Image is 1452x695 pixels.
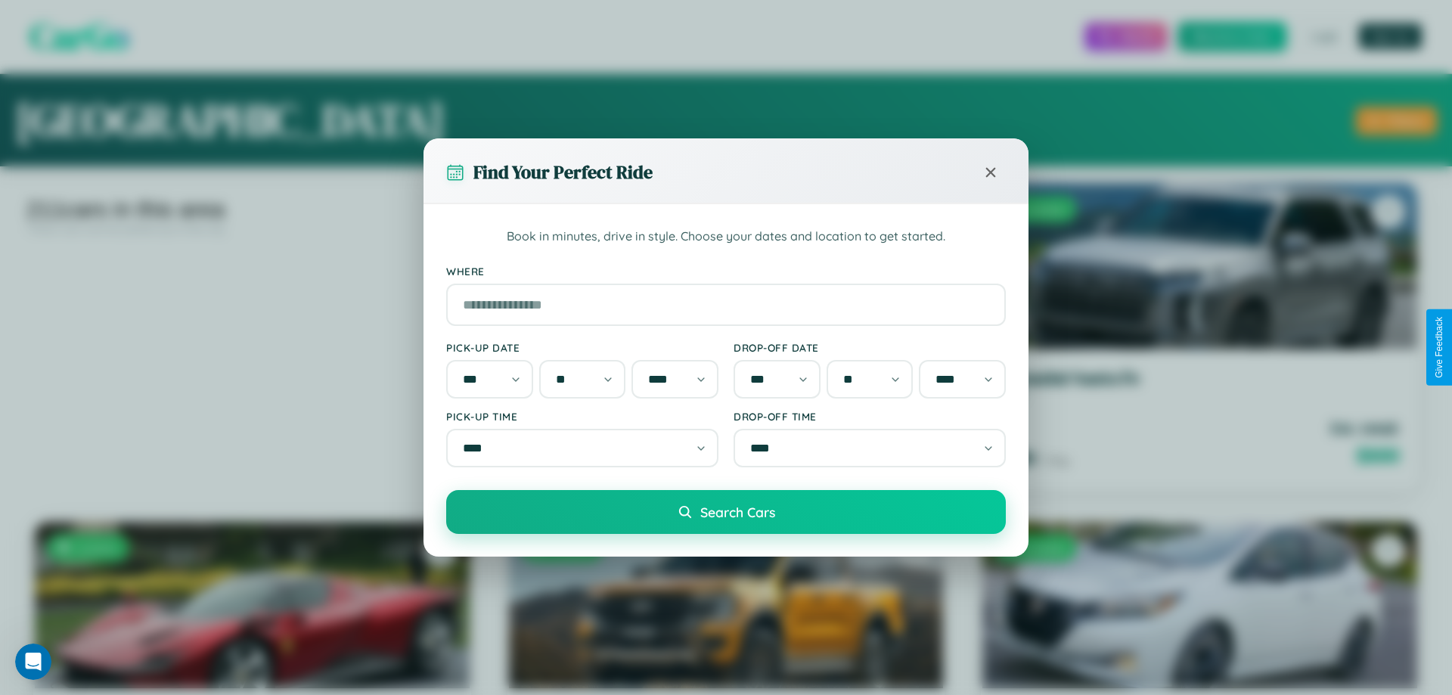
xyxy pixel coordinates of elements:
label: Pick-up Time [446,410,718,423]
label: Where [446,265,1006,278]
h3: Find Your Perfect Ride [473,160,653,185]
button: Search Cars [446,490,1006,534]
label: Drop-off Date [734,341,1006,354]
label: Drop-off Time [734,410,1006,423]
label: Pick-up Date [446,341,718,354]
p: Book in minutes, drive in style. Choose your dates and location to get started. [446,227,1006,247]
span: Search Cars [700,504,775,520]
